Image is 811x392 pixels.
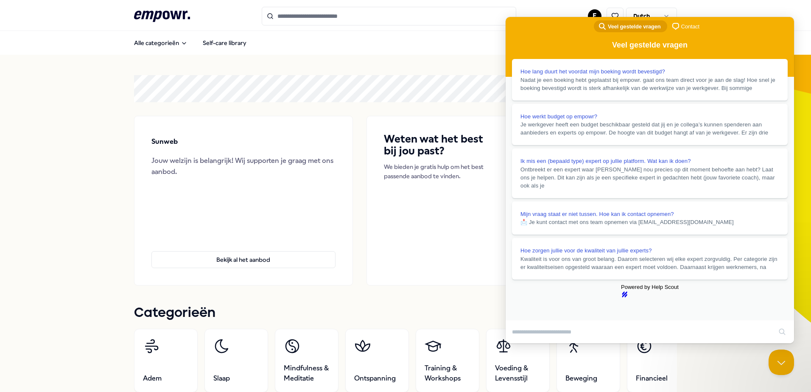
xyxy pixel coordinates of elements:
div: Jouw welzijn is belangrijk! Wij supporten je graag met ons aanbod. [151,155,336,177]
span: Mindfulness & Meditatie [284,363,330,384]
iframe: Help Scout Beacon - Close [769,350,794,375]
h1: Categorieën [134,302,215,324]
a: Self-care library [196,34,253,51]
iframe: Help Scout Beacon - Live Chat, Contact Form, and Knowledge Base [506,17,794,343]
button: E [588,9,601,23]
span: Adem [143,373,162,384]
p: We bieden je gratis hulp om het best passende aanbod te vinden. [384,162,491,181]
a: Bekijk al het aanbod [151,238,336,268]
nav: Main [127,34,253,51]
input: Search for products, categories or subcategories [262,7,516,25]
button: Alle categorieën [127,34,194,51]
span: Slaap [213,373,230,384]
button: Bekijk al het aanbod [151,251,336,268]
span: Beweging [565,373,597,384]
span: Financieel [636,373,668,384]
h4: Weten wat het best bij jou past? [384,133,491,157]
span: Voeding & Levensstijl [495,363,541,384]
span: Training & Workshops [425,363,470,384]
p: Sunweb [151,136,178,147]
span: Ontspanning [354,373,396,384]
